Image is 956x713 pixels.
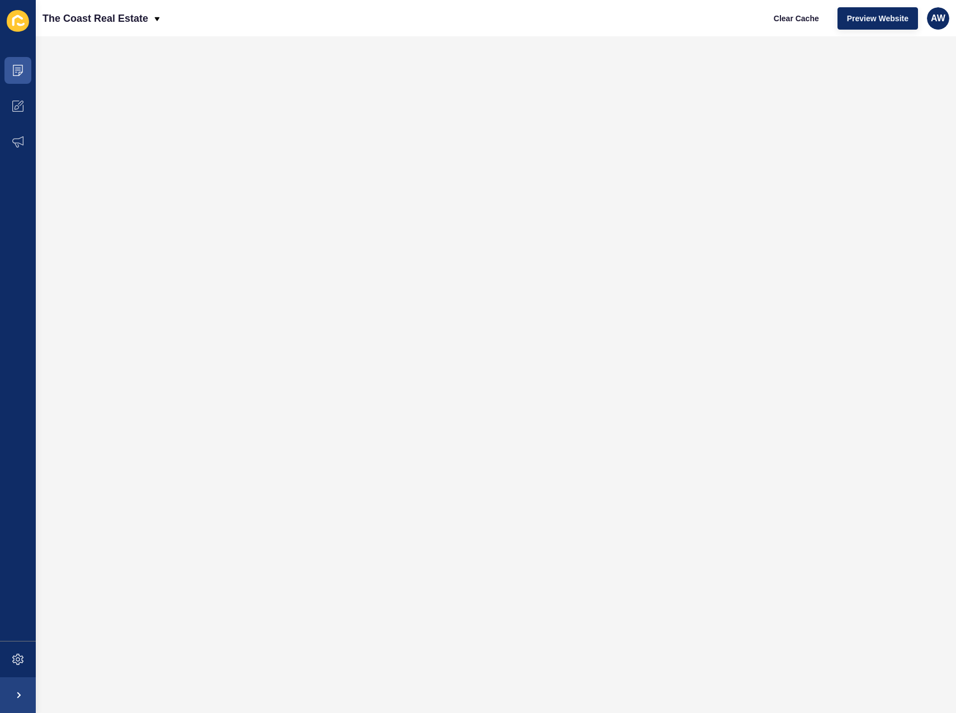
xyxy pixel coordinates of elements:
[931,13,945,24] span: AW
[847,13,908,24] span: Preview Website
[764,7,829,30] button: Clear Cache
[774,13,819,24] span: Clear Cache
[42,4,148,32] p: The Coast Real Estate
[837,7,918,30] button: Preview Website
